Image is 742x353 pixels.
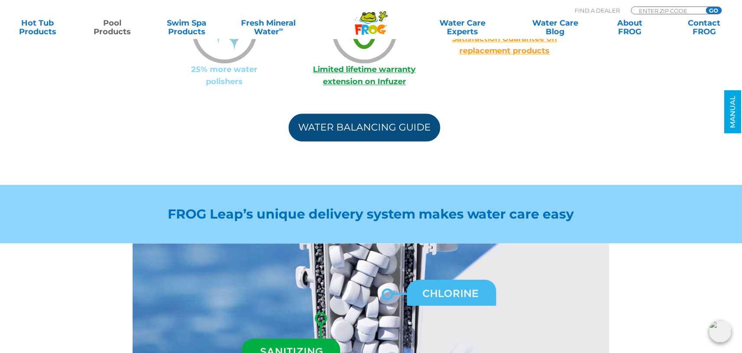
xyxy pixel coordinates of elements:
[279,26,283,33] sup: ∞
[9,19,67,36] a: Hot TubProducts
[133,206,609,222] h2: FROG Leap’s unique delivery system makes water care easy
[638,7,696,14] input: Zip Code Form
[575,7,620,14] p: Find A Dealer
[526,19,584,36] a: Water CareBlog
[725,91,742,134] a: MANUAL
[83,19,141,36] a: PoolProducts
[706,7,722,14] input: GO
[232,19,305,36] a: Fresh MineralWater∞
[675,19,733,36] a: ContactFROG
[313,65,416,86] a: Limited lifetime warranty extension on Infuzer
[289,114,440,141] a: Water Balancing Guide
[452,34,557,56] a: Satisfaction Guarantee on replacement products
[158,19,216,36] a: Swim SpaProducts
[709,320,732,343] img: openIcon
[416,19,510,36] a: Water CareExperts
[154,63,294,88] p: 25% more water polishers
[601,19,659,36] a: AboutFROG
